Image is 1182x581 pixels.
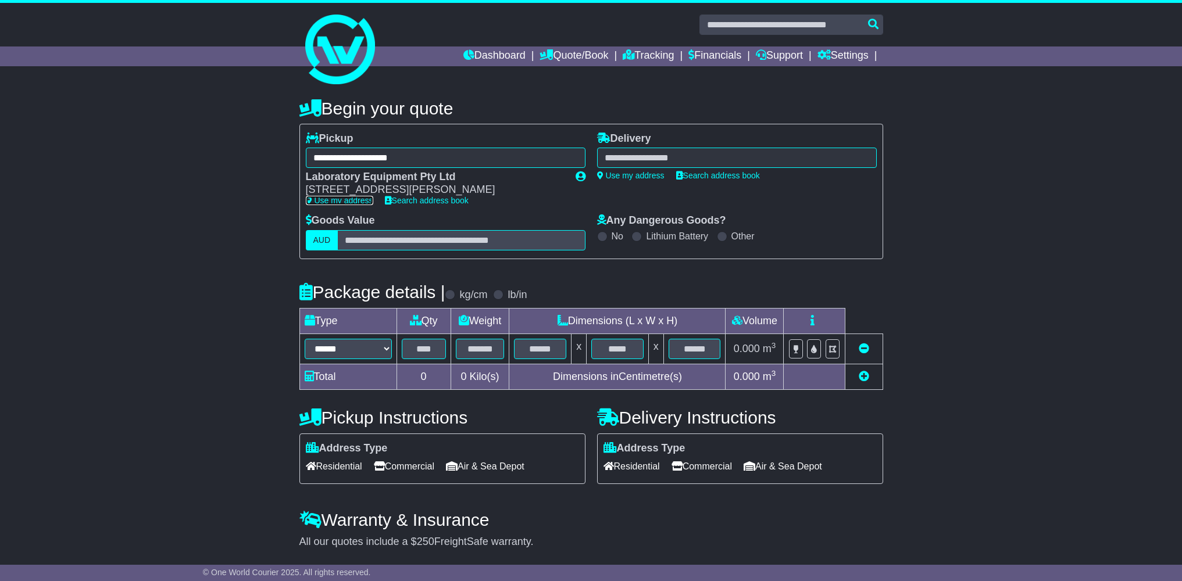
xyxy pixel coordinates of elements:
label: No [612,231,623,242]
a: Remove this item [859,343,869,354]
label: kg/cm [459,289,487,302]
span: 0.000 [734,343,760,354]
h4: Pickup Instructions [299,408,585,427]
span: © One World Courier 2025. All rights reserved. [203,568,371,577]
sup: 3 [772,341,776,350]
td: x [572,333,587,364]
a: Settings [817,46,869,66]
td: Qty [397,308,451,333]
div: [STREET_ADDRESS][PERSON_NAME] [306,184,564,196]
td: Type [299,308,397,333]
a: Financials [688,46,741,66]
sup: 3 [772,369,776,378]
label: Any Dangerous Goods? [597,214,726,227]
td: 0 [397,364,451,389]
td: Weight [451,308,509,333]
a: Quote/Book [540,46,608,66]
a: Search address book [385,196,469,205]
a: Support [756,46,803,66]
td: Kilo(s) [451,364,509,389]
span: m [763,371,776,382]
label: Address Type [306,442,388,455]
td: x [648,333,663,364]
a: Search address book [676,171,760,180]
a: Use my address [597,171,665,180]
a: Use my address [306,196,373,205]
span: 0 [460,371,466,382]
a: Add new item [859,371,869,382]
span: 250 [417,536,434,547]
label: Pickup [306,132,353,145]
span: Commercial [672,457,732,475]
span: 0.000 [734,371,760,382]
h4: Delivery Instructions [597,408,883,427]
td: Dimensions in Centimetre(s) [509,364,726,389]
span: Residential [306,457,362,475]
td: Total [299,364,397,389]
h4: Warranty & Insurance [299,510,883,529]
label: AUD [306,230,338,250]
span: Air & Sea Depot [446,457,524,475]
a: Tracking [623,46,674,66]
label: Delivery [597,132,651,145]
label: Lithium Battery [646,231,708,242]
label: Other [731,231,755,242]
label: Goods Value [306,214,375,227]
label: Address Type [604,442,685,455]
a: Dashboard [463,46,526,66]
div: Laboratory Equipment Pty Ltd [306,171,564,184]
td: Dimensions (L x W x H) [509,308,726,333]
h4: Package details | [299,282,445,302]
span: m [763,343,776,354]
h4: Begin your quote [299,99,883,118]
td: Volume [726,308,784,333]
div: All our quotes include a $ FreightSafe warranty. [299,536,883,548]
label: lb/in [508,289,527,302]
span: Air & Sea Depot [744,457,822,475]
span: Commercial [374,457,434,475]
span: Residential [604,457,660,475]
